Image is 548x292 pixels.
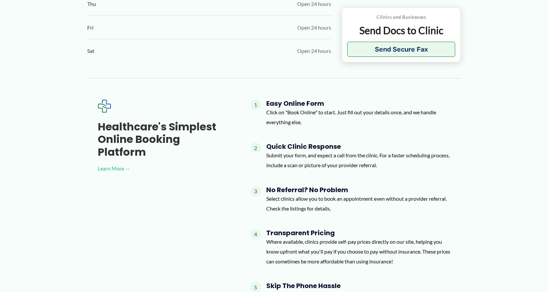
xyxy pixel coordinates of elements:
p: Select clinics allow you to book an appointment even without a provider referral. Check the listi... [266,194,451,213]
span: 4 [250,229,261,239]
h4: Easy Online Form [266,100,451,107]
h3: Healthcare's simplest online booking platform [98,121,229,158]
p: Send Docs to Clinic [347,24,456,37]
span: 2 [250,143,261,153]
span: 1 [250,100,261,110]
p: Where available, clinics provide self-pay prices directly on our site, helping you know upfront w... [266,237,451,266]
span: Sat [87,46,94,56]
span: 3 [250,186,261,196]
span: Open 24 hours [297,23,331,33]
h4: Quick Clinic Response [266,143,451,150]
p: Click on "Book Online" to start. Just fill out your details once, and we handle everything else. [266,107,451,127]
p: Submit your form, and expect a call from the clinic. For a faster scheduling process, include a s... [266,150,451,170]
span: Fri [87,23,93,33]
button: Send Secure Fax [347,42,456,57]
h4: Skip the Phone Hassle [266,282,451,290]
a: Learn More → [98,164,229,173]
span: Open 24 hours [297,46,331,56]
p: Clinics and Businesses [347,13,456,21]
h4: No Referral? No Problem [266,186,451,194]
h4: Transparent Pricing [266,229,451,237]
img: Expected Healthcare Logo [98,100,111,113]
